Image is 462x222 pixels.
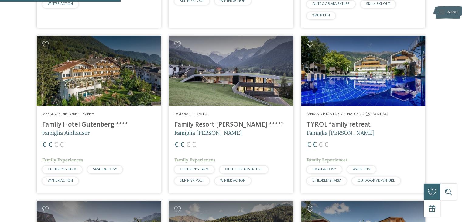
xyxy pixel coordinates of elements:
a: Cercate un hotel per famiglie? Qui troverete solo i migliori! Merano e dintorni – Scena Family Ho... [37,36,161,193]
span: Famiglia [PERSON_NAME] [174,129,242,136]
span: € [180,141,184,149]
span: Merano e dintorni – Scena [42,112,94,116]
span: SMALL & COSY [93,168,117,171]
span: WINTER ACTION [220,179,245,182]
span: SMALL & COSY [312,168,336,171]
span: OUTDOOR ADVENTURE [312,2,350,6]
span: Merano e dintorni – Naturno (554 m s.l.m.) [307,112,388,116]
span: € [42,141,46,149]
span: SKI-IN SKI-OUT [366,2,390,6]
span: € [307,141,311,149]
span: € [60,141,64,149]
span: Family Experiences [174,157,215,163]
span: Family Experiences [42,157,83,163]
span: WATER FUN [312,14,330,17]
span: OUTDOOR ADVENTURE [358,179,395,182]
h4: Family Resort [PERSON_NAME] ****ˢ [174,121,287,129]
span: Family Experiences [307,157,348,163]
span: € [313,141,317,149]
h4: Family Hotel Gutenberg **** [42,121,155,129]
a: Cercate un hotel per famiglie? Qui troverete solo i migliori! Merano e dintorni – Naturno (554 m ... [301,36,425,193]
span: € [174,141,179,149]
span: OUTDOOR ADVENTURE [225,168,262,171]
span: Famiglia [PERSON_NAME] [307,129,374,136]
span: € [192,141,196,149]
span: € [318,141,323,149]
span: CHILDREN’S FARM [312,179,341,182]
span: Dolomiti – Sesto [174,112,207,116]
h4: TYROL family retreat [307,121,420,129]
span: Famiglia Ainhauser [42,129,90,136]
span: € [186,141,190,149]
span: € [54,141,58,149]
span: WATER FUN [353,168,370,171]
span: WINTER ACTION [48,2,73,6]
span: SKI-IN SKI-OUT [180,179,204,182]
a: Cercate un hotel per famiglie? Qui troverete solo i migliori! Dolomiti – Sesto Family Resort [PER... [169,36,293,193]
img: Familien Wellness Residence Tyrol **** [301,36,425,106]
img: Family Resort Rainer ****ˢ [169,36,293,106]
img: Family Hotel Gutenberg **** [37,36,161,106]
span: CHILDREN’S FARM [48,168,77,171]
span: € [324,141,328,149]
span: € [48,141,52,149]
span: WINTER ACTION [48,179,73,182]
span: CHILDREN’S FARM [180,168,209,171]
